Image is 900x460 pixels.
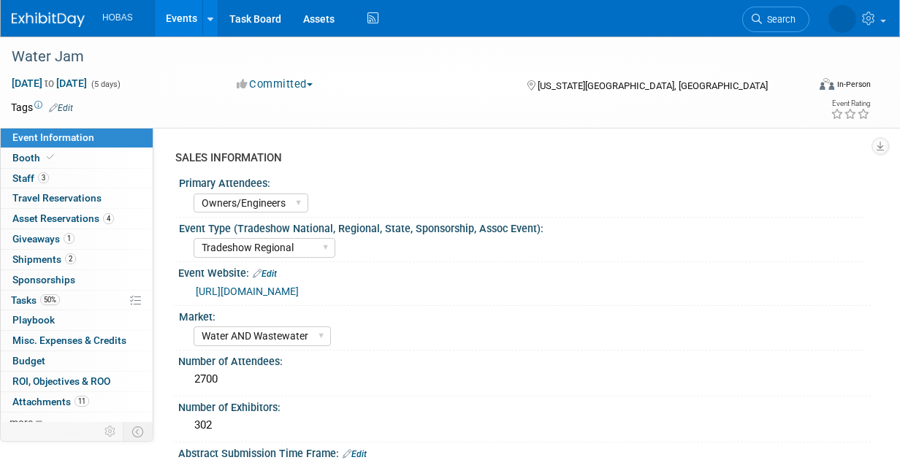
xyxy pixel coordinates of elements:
div: Primary Attendees: [179,172,864,191]
span: 50% [40,294,60,305]
span: Attachments [12,396,89,407]
a: Misc. Expenses & Credits [1,331,153,350]
a: Edit [343,449,367,459]
div: In-Person [836,79,871,90]
td: Personalize Event Tab Strip [98,422,123,441]
span: 3 [38,172,49,183]
i: Booth reservation complete [47,153,54,161]
span: Tasks [11,294,60,306]
span: Misc. Expenses & Credits [12,334,126,346]
span: Asset Reservations [12,212,114,224]
div: 2700 [189,368,860,391]
a: Staff3 [1,169,153,188]
span: HOBAS [102,12,133,23]
button: Committed [232,77,319,92]
span: Shipments [12,253,76,265]
td: Tags [11,100,73,115]
div: Event Format [746,76,871,98]
a: Travel Reservations [1,188,153,208]
div: Event Website: [178,262,871,281]
span: Event Information [12,131,94,143]
a: Search [742,7,809,32]
a: Budget [1,351,153,371]
span: Booth [12,152,57,164]
span: Travel Reservations [12,192,102,204]
a: [URL][DOMAIN_NAME] [196,285,299,297]
span: [DATE] [DATE] [11,77,88,90]
span: 1 [64,233,75,244]
img: Format-Inperson.png [820,78,834,90]
span: Search [762,14,796,25]
a: more [1,413,153,432]
a: Playbook [1,310,153,330]
span: Sponsorships [12,274,75,285]
a: Shipments2 [1,250,153,269]
a: Giveaways1 [1,229,153,249]
a: Tasks50% [1,291,153,310]
a: Edit [253,269,277,279]
span: 4 [103,213,114,224]
div: 302 [189,414,860,437]
span: 11 [75,396,89,407]
td: Toggle Event Tabs [123,422,153,441]
a: Attachments11 [1,392,153,412]
div: Market: [179,306,864,324]
span: Staff [12,172,49,184]
div: Number of Attendees: [178,350,871,369]
div: Water Jam [7,44,797,70]
a: Booth [1,148,153,168]
a: Event Information [1,128,153,147]
span: Playbook [12,314,55,326]
span: Budget [12,355,45,367]
div: Event Type (Tradeshow National, Regional, State, Sponsorship, Assoc Event): [179,218,864,236]
span: Giveaways [12,233,75,245]
a: Sponsorships [1,270,153,290]
div: Number of Exhibitors: [178,396,871,415]
div: SALES INFORMATION [175,150,860,166]
a: Edit [49,103,73,113]
span: more [9,416,33,428]
img: ExhibitDay [12,12,85,27]
span: to [42,77,56,89]
span: (5 days) [90,80,121,89]
a: Asset Reservations4 [1,209,153,229]
img: Lia Chowdhury [828,5,856,33]
span: 2 [65,253,76,264]
div: Event Rating [831,100,870,107]
span: ROI, Objectives & ROO [12,375,110,387]
span: [US_STATE][GEOGRAPHIC_DATA], [GEOGRAPHIC_DATA] [538,80,768,91]
a: ROI, Objectives & ROO [1,372,153,391]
